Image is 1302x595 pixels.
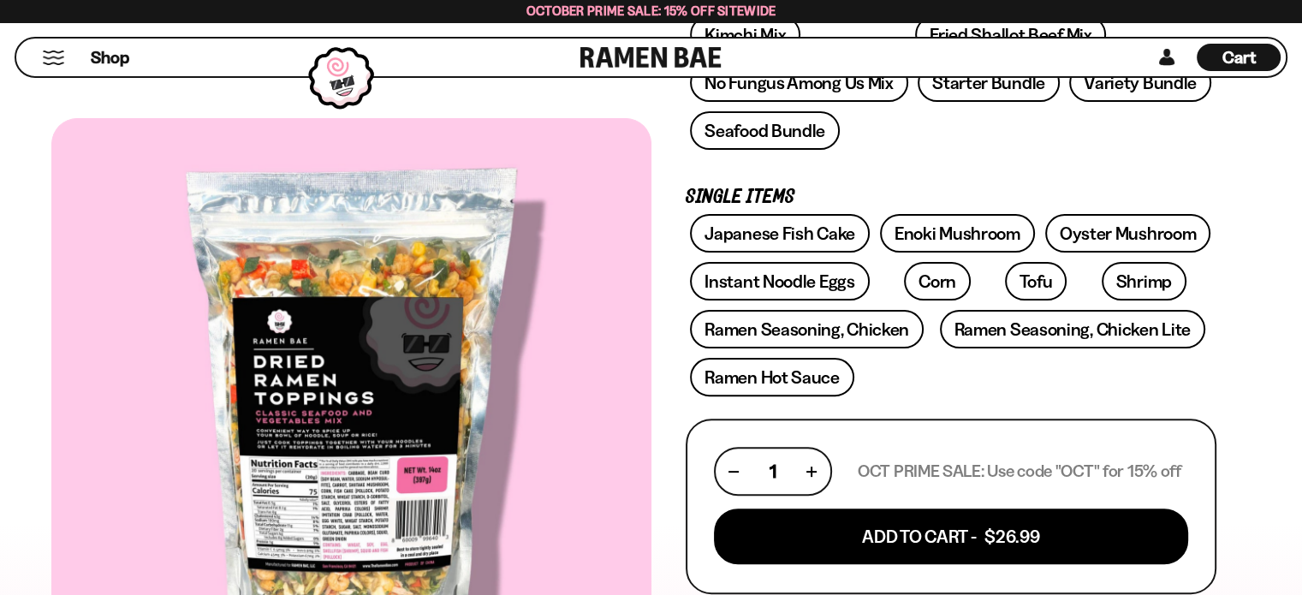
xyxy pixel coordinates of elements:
[940,310,1205,348] a: Ramen Seasoning, Chicken Lite
[770,461,776,482] span: 1
[904,262,971,300] a: Corn
[690,358,854,396] a: Ramen Hot Sauce
[690,214,870,253] a: Japanese Fish Cake
[1222,47,1256,68] span: Cart
[690,310,924,348] a: Ramen Seasoning, Chicken
[880,214,1035,253] a: Enoki Mushroom
[1005,262,1067,300] a: Tofu
[686,189,1216,205] p: Single Items
[714,509,1188,564] button: Add To Cart - $26.99
[42,51,65,65] button: Mobile Menu Trigger
[91,44,129,71] a: Shop
[858,461,1181,482] p: OCT PRIME SALE: Use code "OCT" for 15% off
[690,262,869,300] a: Instant Noodle Eggs
[690,111,840,150] a: Seafood Bundle
[1045,214,1211,253] a: Oyster Mushroom
[91,46,129,69] span: Shop
[1102,262,1186,300] a: Shrimp
[526,3,776,19] span: October Prime Sale: 15% off Sitewide
[1197,39,1281,76] div: Cart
